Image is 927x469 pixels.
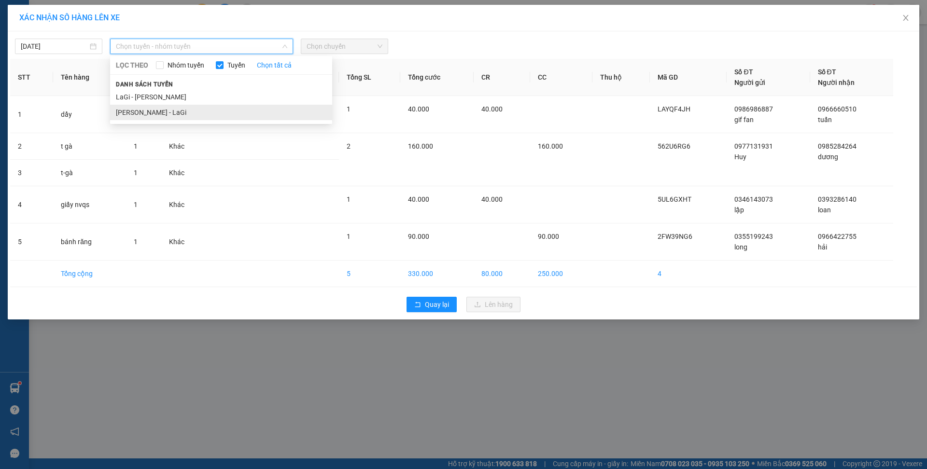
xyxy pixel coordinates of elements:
[734,153,746,161] span: Huy
[339,261,401,287] td: 5
[4,4,48,31] strong: Nhà xe Mỹ Loan
[161,223,209,261] td: Khác
[4,34,45,61] span: 33 Bác Ái, P Phước Hội, TX Lagi
[224,60,249,70] span: Tuyến
[408,195,429,203] span: 40.000
[10,186,53,223] td: 4
[538,142,563,150] span: 160.000
[53,160,126,186] td: t-gà
[21,41,88,52] input: 14/10/2025
[734,206,744,214] span: lập
[53,223,126,261] td: bánh răng
[481,195,503,203] span: 40.000
[481,105,503,113] span: 40.000
[53,59,126,96] th: Tên hàng
[818,206,831,214] span: loan
[10,133,53,160] td: 2
[75,17,119,28] span: 9TIMDEUP
[307,39,382,54] span: Chọn chuyến
[347,195,351,203] span: 1
[134,201,138,208] span: 1
[734,79,765,86] span: Người gửi
[110,89,332,105] li: LaGi - [PERSON_NAME]
[818,243,827,251] span: hải
[400,261,474,287] td: 330.000
[818,105,857,113] span: 0966660510
[734,116,754,124] span: gif fan
[339,59,401,96] th: Tổng SL
[530,261,592,287] td: 250.000
[116,39,287,54] span: Chọn tuyến - nhóm tuyến
[734,243,747,251] span: long
[734,105,773,113] span: 0986986887
[53,133,126,160] td: t gà
[161,160,209,186] td: Khác
[425,299,449,310] span: Quay lại
[892,5,919,32] button: Close
[734,233,773,240] span: 0355199243
[408,142,433,150] span: 160.000
[414,301,421,309] span: rollback
[408,233,429,240] span: 90.000
[10,160,53,186] td: 3
[658,142,690,150] span: 562U6RG6
[818,79,855,86] span: Người nhận
[10,223,53,261] td: 5
[408,105,429,113] span: 40.000
[538,233,559,240] span: 90.000
[134,142,138,150] span: 1
[818,233,857,240] span: 0966422755
[116,60,148,70] span: LỌC THEO
[818,195,857,203] span: 0393286140
[53,96,126,133] td: dầy
[10,59,53,96] th: STT
[407,297,457,312] button: rollbackQuay lại
[161,133,209,160] td: Khác
[650,59,727,96] th: Mã GD
[658,105,690,113] span: LAYQF4JH
[10,96,53,133] td: 1
[53,186,126,223] td: giấy nvqs
[110,80,179,89] span: Danh sách tuyến
[134,169,138,177] span: 1
[734,142,773,150] span: 0977131931
[466,297,520,312] button: uploadLên hàng
[161,186,209,223] td: Khác
[658,195,691,203] span: 5UL6GXHT
[257,60,292,70] a: Chọn tất cả
[734,68,753,76] span: Số ĐT
[400,59,474,96] th: Tổng cước
[164,60,208,70] span: Nhóm tuyến
[110,105,332,120] li: [PERSON_NAME] - LaGi
[530,59,592,96] th: CC
[282,43,288,49] span: down
[134,238,138,246] span: 1
[19,13,120,22] span: XÁC NHẬN SỐ HÀNG LÊN XE
[592,59,649,96] th: Thu hộ
[474,261,530,287] td: 80.000
[347,142,351,150] span: 2
[474,59,530,96] th: CR
[818,153,838,161] span: dương
[347,105,351,113] span: 1
[818,116,832,124] span: tuấn
[4,63,47,72] span: 0968278298
[650,261,727,287] td: 4
[53,261,126,287] td: Tổng cộng
[658,233,692,240] span: 2FW39NG6
[347,233,351,240] span: 1
[902,14,910,22] span: close
[818,68,836,76] span: Số ĐT
[734,195,773,203] span: 0346143073
[818,142,857,150] span: 0985284264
